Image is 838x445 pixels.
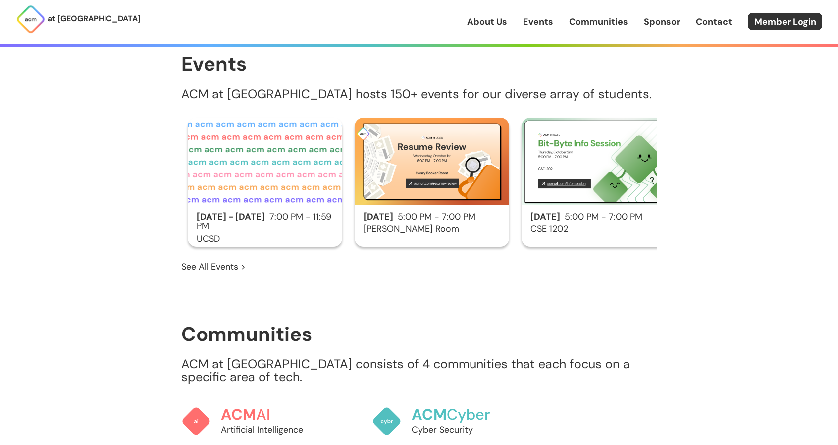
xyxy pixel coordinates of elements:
[522,118,676,205] img: Bit-Byte Info Session
[355,212,509,222] h2: 5:00 PM - 7:00 PM
[412,406,516,423] h3: Cyber
[16,4,46,34] img: ACM Logo
[372,406,402,436] img: ACM Cyber
[522,212,676,222] h2: 5:00 PM - 7:00 PM
[522,224,676,234] h3: CSE 1202
[523,15,553,28] a: Events
[188,234,342,244] h3: UCSD
[181,406,211,436] img: ACM AI
[530,211,560,222] span: [DATE]
[48,12,141,25] p: at [GEOGRAPHIC_DATA]
[181,53,657,75] h1: Events
[188,118,342,205] img: ACM Fall 2025 Census
[181,323,657,345] h1: Communities
[221,405,256,424] span: ACM
[188,212,342,232] h2: 7:00 PM - 11:59 PM
[355,224,509,234] h3: [PERSON_NAME] Room
[569,15,628,28] a: Communities
[181,260,246,273] a: See All Events >
[16,4,141,34] a: at [GEOGRAPHIC_DATA]
[197,211,265,222] span: [DATE] - [DATE]
[181,358,657,384] p: ACM at [GEOGRAPHIC_DATA] consists of 4 communities that each focus on a specific area of tech.
[467,15,507,28] a: About Us
[412,405,447,424] span: ACM
[221,406,325,423] h3: AI
[644,15,680,28] a: Sponsor
[412,423,516,436] p: Cyber Security
[181,88,657,101] p: ACM at [GEOGRAPHIC_DATA] hosts 150+ events for our diverse array of students.
[696,15,732,28] a: Contact
[364,211,393,222] span: [DATE]
[355,118,509,205] img: Resume Review
[221,423,325,436] p: Artificial Intelligence
[748,13,822,30] a: Member Login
